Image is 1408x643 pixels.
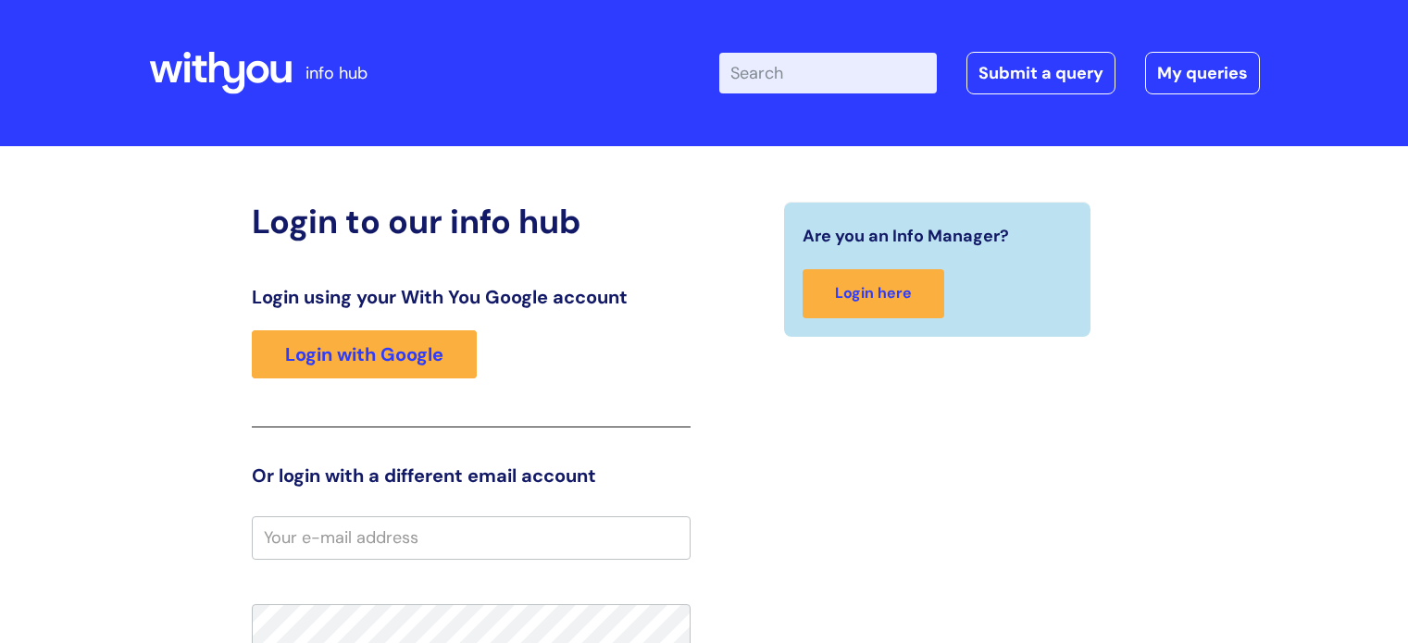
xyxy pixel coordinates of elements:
[252,286,691,308] h3: Login using your With You Google account
[1145,52,1260,94] a: My queries
[966,52,1115,94] a: Submit a query
[252,516,691,559] input: Your e-mail address
[803,221,1009,251] span: Are you an Info Manager?
[803,269,944,318] a: Login here
[252,330,477,378] a: Login with Google
[252,464,691,487] h3: Or login with a different email account
[252,202,691,241] h2: Login to our info hub
[305,58,368,88] p: info hub
[719,53,937,93] input: Search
